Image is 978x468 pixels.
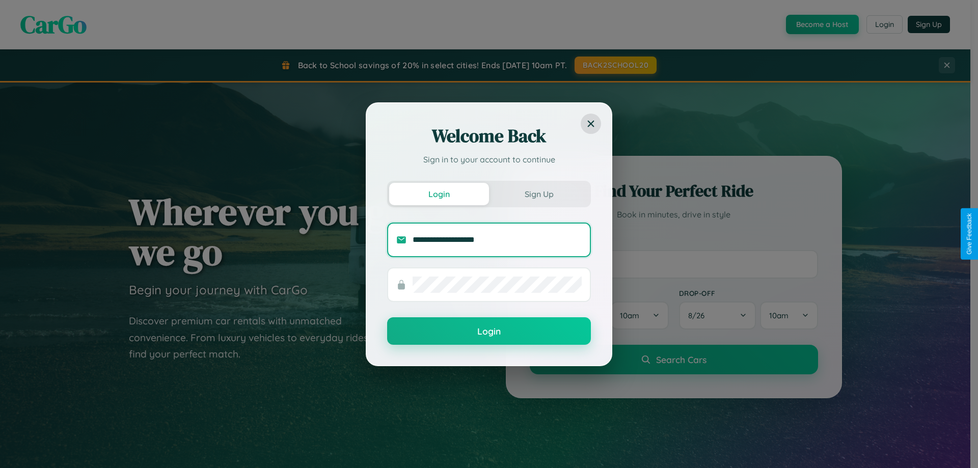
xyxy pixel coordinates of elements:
[387,317,591,345] button: Login
[387,124,591,148] h2: Welcome Back
[387,153,591,166] p: Sign in to your account to continue
[966,213,973,255] div: Give Feedback
[389,183,489,205] button: Login
[489,183,589,205] button: Sign Up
